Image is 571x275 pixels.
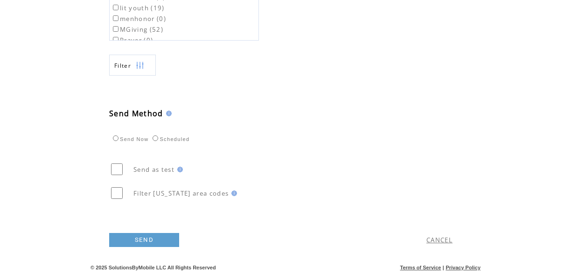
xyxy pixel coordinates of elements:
[174,167,183,172] img: help.gif
[113,15,118,21] input: menhonor (0)
[111,36,153,44] label: Prayer (0)
[109,233,179,247] a: SEND
[109,55,156,76] a: Filter
[113,135,118,141] input: Send Now
[113,5,118,10] input: lit youth (19)
[426,236,453,244] a: CANCEL
[111,4,165,12] label: lit youth (19)
[91,265,216,270] span: © 2025 SolutionsByMobile LLC All Rights Reserved
[111,25,163,34] label: MGiving (52)
[114,62,131,70] span: Show filters
[400,265,441,270] a: Terms of Service
[229,190,237,196] img: help.gif
[163,111,172,116] img: help.gif
[446,265,480,270] a: Privacy Policy
[443,265,444,270] span: |
[136,55,144,76] img: filters.png
[113,37,118,42] input: Prayer (0)
[111,136,148,142] label: Send Now
[109,108,163,119] span: Send Method
[153,135,158,141] input: Scheduled
[133,165,174,174] span: Send as test
[113,26,118,32] input: MGiving (52)
[111,14,166,23] label: menhonor (0)
[133,189,229,197] span: Filter [US_STATE] area codes
[150,136,189,142] label: Scheduled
